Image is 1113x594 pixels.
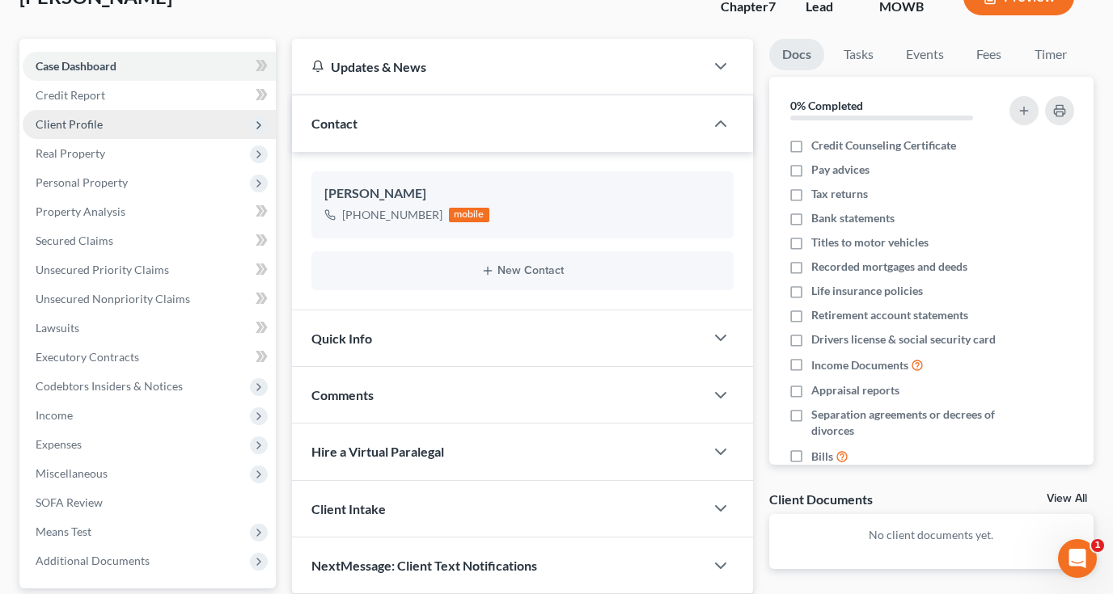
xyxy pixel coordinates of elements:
div: Client Documents [769,491,873,508]
span: Property Analysis [36,204,125,218]
span: Lawsuits [36,321,79,335]
span: Case Dashboard [36,59,116,73]
strong: 0% Completed [790,99,863,112]
span: Hire a Virtual Paralegal [311,444,444,459]
span: Bank statements [811,210,895,226]
a: Tasks [831,39,887,70]
span: Codebtors Insiders & Notices [36,379,183,393]
span: Real Property [36,146,105,160]
span: Retirement account statements [811,307,968,323]
span: Executory Contracts [36,350,139,364]
a: Lawsuits [23,314,276,343]
span: Income Documents [811,357,908,373]
a: Credit Report [23,81,276,110]
span: SOFA Review [36,495,103,509]
a: Property Analysis [23,197,276,226]
span: Contact [311,116,358,131]
div: [PERSON_NAME] [324,184,721,204]
a: Events [893,39,957,70]
span: Recorded mortgages and deeds [811,259,967,275]
a: Fees [963,39,1015,70]
span: Appraisal reports [811,382,899,398]
span: NextMessage: Client Text Notifications [311,558,537,573]
span: Pay advices [811,162,870,178]
a: Unsecured Priority Claims [23,255,276,284]
span: Life insurance policies [811,283,923,299]
span: Bills [811,449,833,465]
a: Unsecured Nonpriority Claims [23,284,276,314]
span: 1 [1091,539,1104,552]
span: Unsecured Priority Claims [36,263,169,276]
span: Drivers license & social security card [811,331,996,348]
span: Credit Counseling Certificate [811,137,956,154]
span: Secured Claims [36,234,113,247]
a: View All [1047,493,1087,504]
div: Updates & News [311,58,685,75]
span: Expenses [36,437,82,451]
p: No client documents yet. [782,527,1081,543]
a: Timer [1022,39,1080,70]
a: Executory Contracts [23,343,276,372]
button: New Contact [324,264,721,277]
span: Quick Info [311,331,372,346]
span: Client Profile [36,117,103,131]
span: Client Intake [311,501,386,516]
iframe: Intercom live chat [1058,539,1097,578]
span: Comments [311,387,374,402]
a: Docs [769,39,824,70]
span: Miscellaneous [36,466,108,480]
span: Means Test [36,524,91,538]
div: mobile [449,208,489,222]
span: Credit Report [36,88,105,102]
span: Income [36,408,73,422]
span: Titles to motor vehicles [811,234,929,251]
span: Personal Property [36,175,128,189]
a: SOFA Review [23,488,276,517]
span: Unsecured Nonpriority Claims [36,292,190,305]
span: Tax returns [811,186,868,202]
span: Separation agreements or decrees of divorces [811,407,999,439]
div: [PHONE_NUMBER] [342,207,442,223]
a: Secured Claims [23,226,276,255]
a: Case Dashboard [23,52,276,81]
span: Additional Documents [36,554,150,567]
